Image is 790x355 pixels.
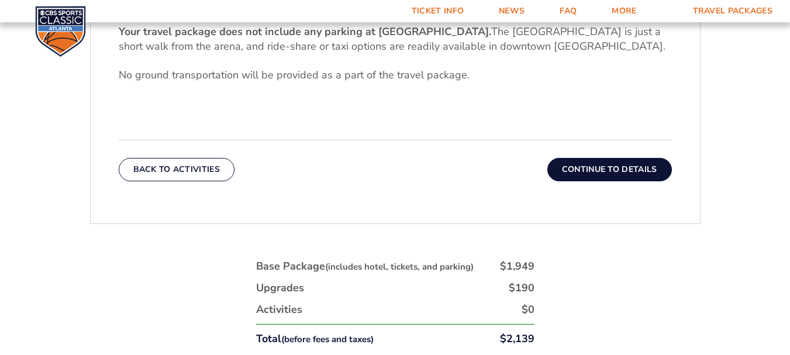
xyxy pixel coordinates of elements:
[119,158,234,181] button: Back To Activities
[35,6,86,57] img: CBS Sports Classic
[256,259,474,274] div: Base Package
[509,281,534,295] div: $190
[500,259,534,274] div: $1,949
[119,25,672,54] p: The [GEOGRAPHIC_DATA] is just a short walk from the arena, and ride-share or taxi options are rea...
[256,302,302,317] div: Activities
[547,158,672,181] button: Continue To Details
[500,332,534,346] div: $2,139
[256,281,304,295] div: Upgrades
[522,302,534,317] div: $0
[325,261,474,273] small: (includes hotel, tickets, and parking)
[281,333,374,345] small: (before fees and taxes)
[256,332,374,346] div: Total
[119,25,491,39] b: Your travel package does not include any parking at [GEOGRAPHIC_DATA].
[119,68,672,82] p: No ground transportation will be provided as a part of the travel package.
